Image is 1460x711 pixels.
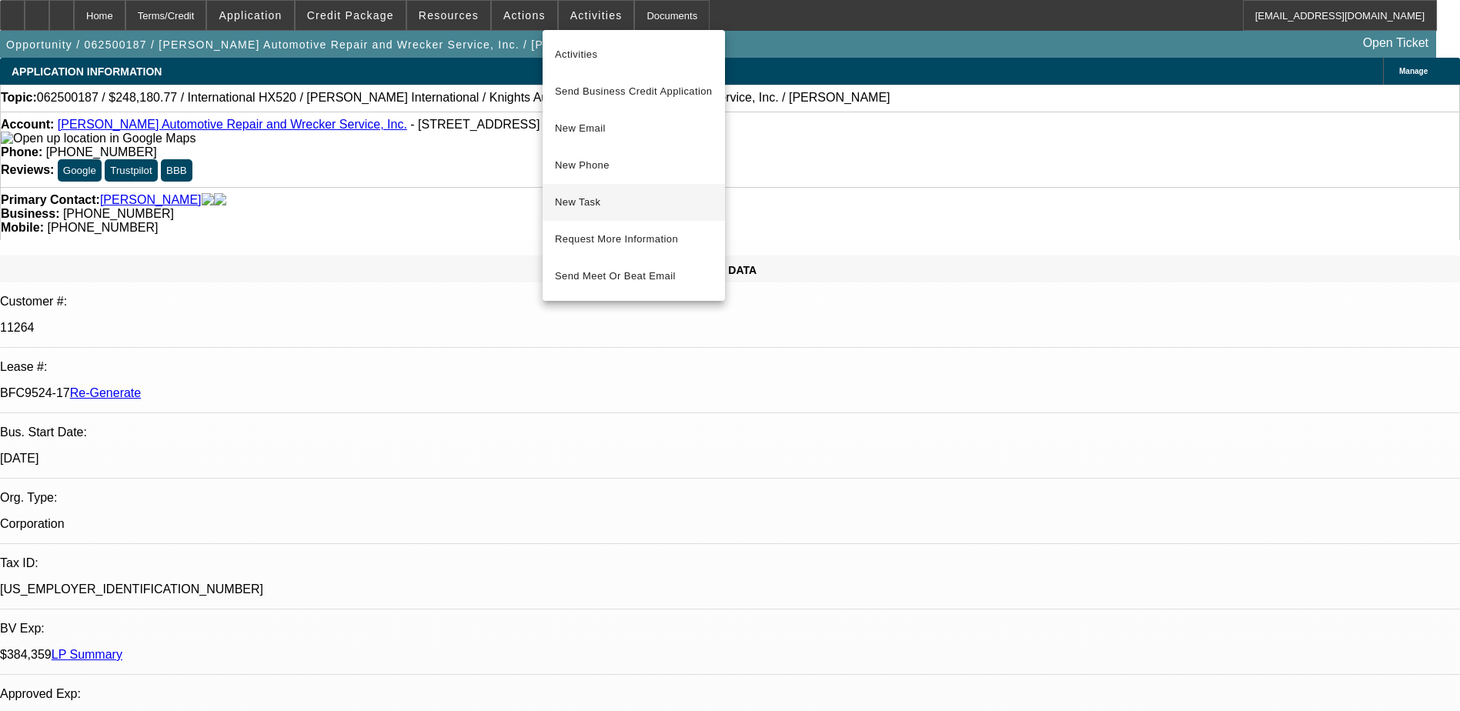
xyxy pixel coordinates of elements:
span: Request More Information [555,230,713,249]
span: New Phone [555,156,713,175]
span: New Task [555,193,713,212]
span: Activities [555,45,713,64]
span: New Email [555,119,713,138]
span: Send Business Credit Application [555,82,713,101]
span: Send Meet Or Beat Email [555,267,713,285]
